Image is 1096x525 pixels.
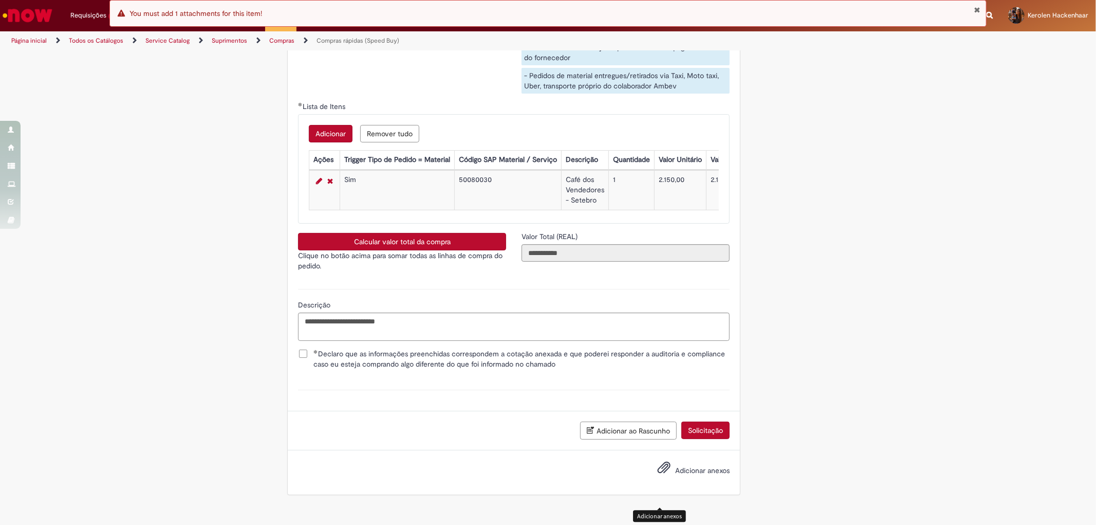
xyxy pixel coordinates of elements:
div: Adicionar anexos [633,511,686,522]
button: Add a row for Lista de Itens [309,125,352,142]
button: Fechar Notificação [974,6,981,14]
th: Ações [309,151,340,170]
td: 50080030 [455,171,562,210]
span: Somente leitura - Valor Total (REAL) [522,232,580,241]
button: Solicitação [681,422,730,439]
td: 2.150,00 [707,171,772,210]
th: Descrição [562,151,609,170]
button: Calcular valor total da compra [298,233,506,250]
textarea: Descrição [298,313,730,340]
span: Kerolen Hackenhaar [1028,11,1088,20]
img: ServiceNow [1,5,54,26]
th: Valor Unitário [655,151,707,170]
th: Valor Total Moeda [707,151,772,170]
div: - Pedido de material cuja responsabilidade de pagar o frete é do fornecedor [522,40,730,65]
th: Código SAP Material / Serviço [455,151,562,170]
a: Compras rápidas (Speed Buy) [317,37,399,45]
span: Requisições [70,10,106,21]
span: 12 [108,12,119,21]
span: You must add 1 attachments for this item! [129,9,262,18]
p: Clique no botão acima para somar todas as linhas de compra do pedido. [298,250,506,271]
span: Obrigatório Preenchido [313,350,318,354]
a: Service Catalog [145,37,190,45]
th: Trigger Tipo de Pedido = Material [340,151,455,170]
div: - Pedidos de material entregues/retirados via Taxi, Moto taxi, Uber, transporte próprio do colabo... [522,68,730,94]
td: Sim [340,171,455,210]
th: Quantidade [609,151,655,170]
a: Todos os Catálogos [69,37,123,45]
td: 1 [609,171,655,210]
a: Página inicial [11,37,47,45]
span: Descrição [298,300,332,310]
td: Café dos Vendedores - Setebro [562,171,609,210]
input: Valor Total (REAL) [522,244,730,262]
span: Adicionar anexos [675,466,730,475]
span: Lista de Itens [303,102,347,111]
label: Somente leitura - Valor Total (REAL) [522,231,580,242]
span: Declaro que as informações preenchidas correspondem a cotação anexada e que poderei responder a a... [313,349,730,369]
a: Remover linha 1 [325,175,336,187]
td: 2.150,00 [655,171,707,210]
button: Remove all rows for Lista de Itens [360,125,419,142]
a: Suprimentos [212,37,247,45]
button: Adicionar ao Rascunho [580,422,677,440]
a: Editar Linha 1 [313,175,325,187]
a: Compras [269,37,294,45]
button: Adicionar anexos [655,458,673,482]
ul: Trilhas de página [8,31,723,50]
span: Obrigatório Preenchido [298,102,303,106]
